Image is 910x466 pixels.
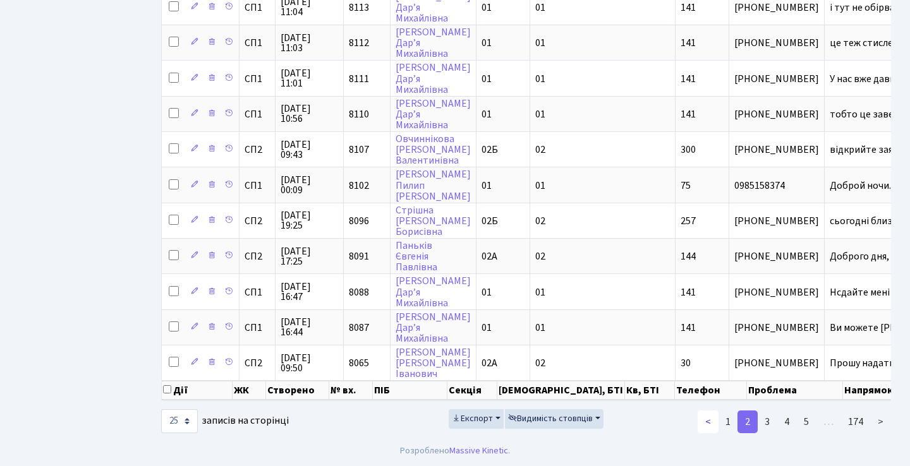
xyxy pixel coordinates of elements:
[396,275,471,310] a: [PERSON_NAME]Дар’яМихайлівна
[681,143,696,157] span: 300
[400,444,510,458] div: Розроблено .
[281,68,338,88] span: [DATE] 11:01
[734,109,819,119] span: [PHONE_NUMBER]
[281,282,338,302] span: [DATE] 16:47
[245,251,270,261] span: СП2
[482,214,498,228] span: 02Б
[681,214,696,228] span: 257
[482,72,492,86] span: 01
[734,287,819,297] span: [PHONE_NUMBER]
[349,214,369,228] span: 8096
[840,410,871,433] a: 174
[449,444,508,457] a: Massive Kinetic
[734,358,819,368] span: [PHONE_NUMBER]
[373,381,447,400] th: ПІБ
[482,107,492,121] span: 01
[747,381,844,400] th: Проблема
[535,321,545,335] span: 01
[734,323,819,333] span: [PHONE_NUMBER]
[245,358,270,368] span: СП2
[535,179,545,193] span: 01
[396,25,471,61] a: [PERSON_NAME]Дар’яМихайлівна
[245,74,270,84] span: СП1
[396,168,471,203] a: [PERSON_NAME]Пилип[PERSON_NAME]
[482,1,492,15] span: 01
[233,381,266,400] th: ЖК
[349,321,369,335] span: 8087
[245,216,270,226] span: СП2
[734,38,819,48] span: [PHONE_NUMBER]
[329,381,373,400] th: № вх.
[535,1,545,15] span: 01
[681,1,696,15] span: 141
[396,310,471,345] a: [PERSON_NAME]Дар’яМихайлівна
[245,109,270,119] span: СП1
[281,140,338,160] span: [DATE] 09:43
[349,72,369,86] span: 8111
[162,381,233,400] th: Дії
[734,74,819,84] span: [PHONE_NUMBER]
[349,143,369,157] span: 8107
[625,381,675,400] th: Кв, БТІ
[734,216,819,226] span: [PHONE_NUMBER]
[281,104,338,124] span: [DATE] 10:56
[266,381,329,400] th: Створено
[281,317,338,337] span: [DATE] 16:44
[396,203,471,239] a: Стрішна[PERSON_NAME]Борисівна
[245,3,270,13] span: СП1
[245,323,270,333] span: СП1
[482,249,497,263] span: 02А
[681,107,696,121] span: 141
[396,97,471,132] a: [PERSON_NAME]Дар’яМихайлівна
[447,381,497,400] th: Секція
[681,249,696,263] span: 144
[482,179,492,193] span: 01
[396,61,471,97] a: [PERSON_NAME]Дар’яМихайлівна
[482,36,492,50] span: 01
[396,239,437,274] a: ПаньківЄвгеніяПавлівна
[681,321,696,335] span: 141
[535,72,545,86] span: 01
[681,285,696,299] span: 141
[482,321,492,335] span: 01
[349,1,369,15] span: 8113
[681,36,696,50] span: 141
[482,285,492,299] span: 01
[508,412,593,425] span: Видимість стовпців
[734,251,819,261] span: [PHONE_NUMBER]
[757,410,777,433] a: 3
[349,107,369,121] span: 8110
[349,285,369,299] span: 8088
[796,410,816,433] a: 5
[737,410,758,433] a: 2
[535,249,545,263] span: 02
[161,409,289,433] label: записів на сторінці
[349,356,369,370] span: 8065
[734,3,819,13] span: [PHONE_NUMBER]
[698,410,719,433] a: <
[349,36,369,50] span: 8112
[535,36,545,50] span: 01
[482,356,497,370] span: 02А
[497,381,625,400] th: [DEMOGRAPHIC_DATA], БТІ
[482,143,498,157] span: 02Б
[281,246,338,266] span: [DATE] 17:25
[830,1,907,15] span: і тут не обірва[...]
[535,107,545,121] span: 01
[245,38,270,48] span: СП1
[681,179,691,193] span: 75
[734,145,819,155] span: [PHONE_NUMBER]
[245,181,270,191] span: СП1
[396,132,471,167] a: Овчиннікова[PERSON_NAME]Валентинівна
[535,143,545,157] span: 02
[281,33,338,53] span: [DATE] 11:03
[281,210,338,230] span: [DATE] 19:25
[535,285,545,299] span: 01
[245,287,270,297] span: СП1
[681,72,696,86] span: 141
[535,214,545,228] span: 02
[281,353,338,373] span: [DATE] 09:50
[675,381,747,400] th: Телефон
[161,409,198,433] select: записів на сторінці
[396,345,471,381] a: [PERSON_NAME][PERSON_NAME]Іванович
